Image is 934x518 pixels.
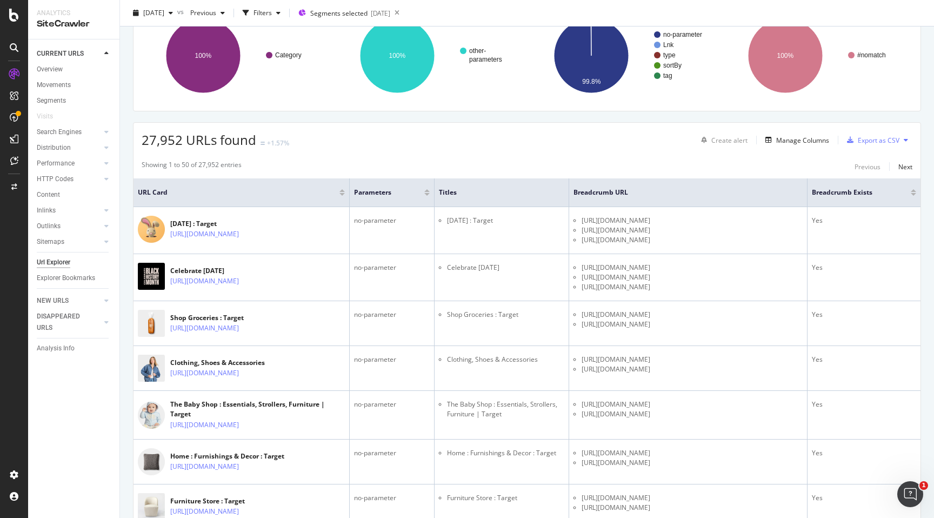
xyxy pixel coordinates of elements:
[37,236,64,248] div: Sitemaps
[354,493,430,503] div: no-parameter
[37,236,101,248] a: Sitemaps
[898,160,912,173] button: Next
[37,295,101,307] a: NEW URLS
[170,266,286,276] div: Celebrate [DATE]
[142,9,330,103] svg: A chart.
[812,310,916,320] div: Yes
[37,158,75,169] div: Performance
[858,136,899,145] div: Export as CSV
[170,323,239,334] a: [URL][DOMAIN_NAME]
[37,189,60,201] div: Content
[354,400,430,409] div: no-parameter
[582,282,803,292] li: [URL][DOMAIN_NAME]
[663,41,674,49] text: Lnk
[37,311,91,334] div: DISAPPEARED URLS
[37,221,61,232] div: Outlinks
[582,263,803,273] li: [URL][DOMAIN_NAME]
[447,400,564,419] li: The Baby Shop : Essentials, Strollers, Furniture | Target
[275,51,302,59] text: Category
[582,225,803,235] li: [URL][DOMAIN_NAME]
[138,355,165,382] img: main image
[663,62,682,69] text: sortBy
[663,72,672,79] text: tag
[37,18,111,30] div: SiteCrawler
[711,136,748,145] div: Create alert
[138,310,165,337] img: main image
[573,188,786,197] span: Breadcrumb URL
[37,174,101,185] a: HTTP Codes
[582,78,601,85] text: 99.8%
[898,162,912,171] div: Next
[582,448,803,458] li: [URL][DOMAIN_NAME]
[697,131,748,149] button: Create alert
[170,313,286,323] div: Shop Groceries : Target
[812,263,916,273] div: Yes
[310,9,368,18] span: Segments selected
[37,174,74,185] div: HTTP Codes
[37,257,112,268] a: Url Explorer
[138,263,165,290] img: main image
[129,4,177,22] button: [DATE]
[582,493,803,503] li: [URL][DOMAIN_NAME]
[294,4,390,22] button: Segments selected[DATE]
[170,276,239,287] a: [URL][DOMAIN_NAME]
[37,48,101,59] a: CURRENT URLS
[170,400,345,419] div: The Baby Shop : Essentials, Strollers, Furniture | Target
[447,493,564,503] li: Furniture Store : Target
[582,400,803,409] li: [URL][DOMAIN_NAME]
[37,295,69,307] div: NEW URLS
[354,310,430,320] div: no-parameter
[582,364,803,374] li: [URL][DOMAIN_NAME]
[37,127,101,138] a: Search Engines
[37,221,101,232] a: Outlinks
[919,481,928,490] span: 1
[469,56,502,63] text: parameters
[37,79,71,91] div: Movements
[439,188,548,197] span: Titles
[253,8,272,17] div: Filters
[37,111,53,122] div: Visits
[663,31,702,38] text: no-parameter
[582,355,803,364] li: [URL][DOMAIN_NAME]
[37,64,63,75] div: Overview
[354,188,408,197] span: parameters
[724,9,912,103] svg: A chart.
[336,9,524,103] svg: A chart.
[812,216,916,225] div: Yes
[354,263,430,273] div: no-parameter
[170,451,286,461] div: Home : Furnishings & Decor : Target
[37,142,71,154] div: Distribution
[354,448,430,458] div: no-parameter
[812,448,916,458] div: Yes
[582,503,803,513] li: [URL][DOMAIN_NAME]
[37,343,75,354] div: Analysis Info
[777,52,794,59] text: 100%
[855,162,880,171] div: Previous
[138,402,165,429] img: main image
[143,8,164,17] span: 2025 Sep. 22nd
[897,481,923,507] iframe: Intercom live chat
[37,64,112,75] a: Overview
[447,448,564,458] li: Home : Furnishings & Decor : Target
[37,9,111,18] div: Analytics
[447,263,564,273] li: Celebrate [DATE]
[582,216,803,225] li: [URL][DOMAIN_NAME]
[855,160,880,173] button: Previous
[170,358,286,368] div: Clothing, Shoes & Accessories
[447,310,564,320] li: Shop Groceries : Target
[261,142,265,145] img: Equal
[843,131,899,149] button: Export as CSV
[267,138,289,148] div: +1.57%
[142,160,242,173] div: Showing 1 to 50 of 27,952 entries
[812,355,916,364] div: Yes
[582,409,803,419] li: [URL][DOMAIN_NAME]
[195,52,212,59] text: 100%
[37,95,66,107] div: Segments
[37,205,101,216] a: Inlinks
[37,343,112,354] a: Analysis Info
[37,79,112,91] a: Movements
[170,219,286,229] div: [DATE] : Target
[37,205,56,216] div: Inlinks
